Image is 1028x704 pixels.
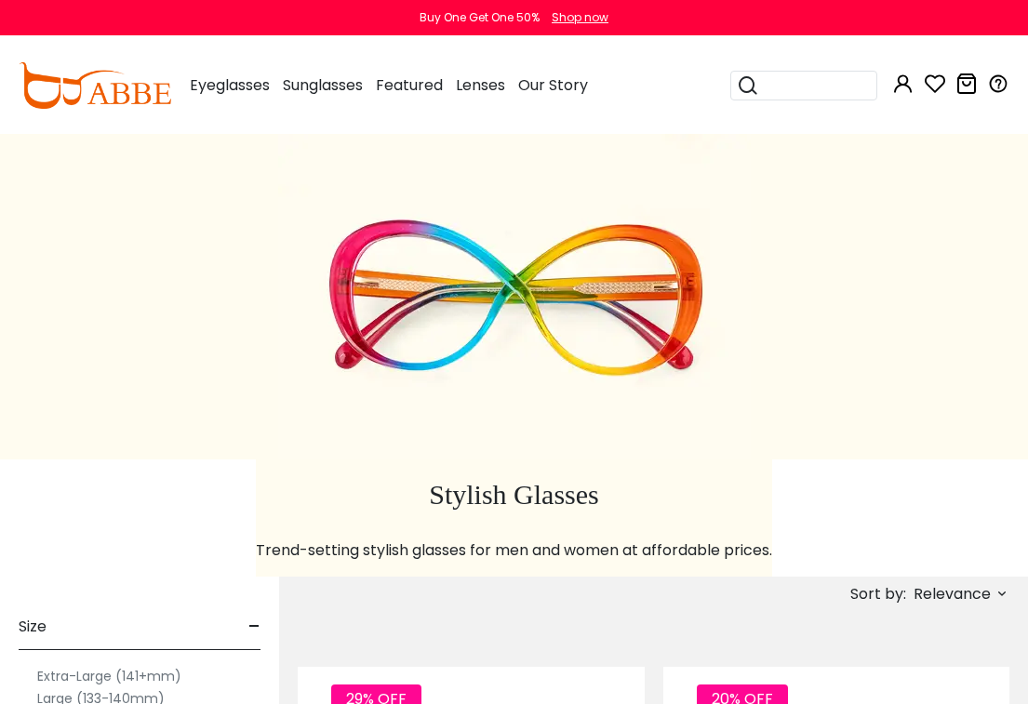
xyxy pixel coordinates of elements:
[376,74,443,96] span: Featured
[850,583,906,604] span: Sort by:
[37,665,181,687] label: Extra-Large (141+mm)
[19,62,171,109] img: abbeglasses.com
[278,134,751,459] img: stylish glasses
[518,74,588,96] span: Our Story
[248,604,260,649] span: -
[456,74,505,96] span: Lenses
[914,578,991,611] span: Relevance
[542,9,608,25] a: Shop now
[420,9,540,26] div: Buy One Get One 50%
[190,74,270,96] span: Eyeglasses
[256,478,772,511] h1: Stylish Glasses
[256,539,772,562] p: Trend-setting stylish glasses for men and women at affordable prices.
[283,74,363,96] span: Sunglasses
[552,9,608,26] div: Shop now
[19,604,47,649] span: Size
